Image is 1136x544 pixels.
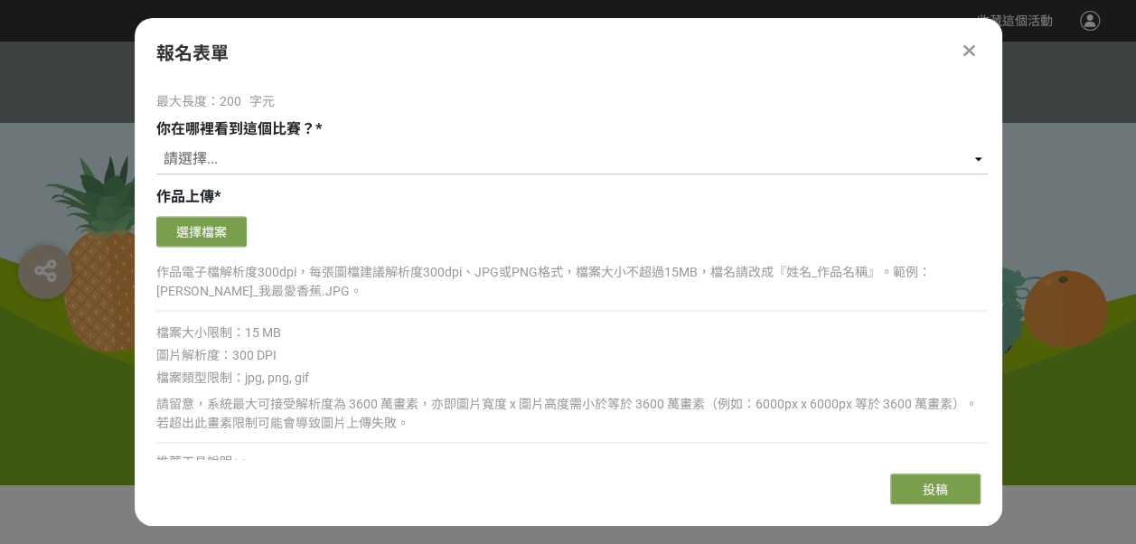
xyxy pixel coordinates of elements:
[156,120,315,137] span: 你在哪裡看到這個比賽？
[156,188,214,205] span: 作品上傳
[156,454,232,468] span: 推薦工具說明
[977,14,1053,28] span: 收藏這個活動
[156,94,275,108] span: 最大長度：200 字元
[156,42,229,64] span: 報名表單
[156,216,247,247] button: 選擇檔案
[890,474,981,504] button: 投稿
[117,485,1020,529] h1: 2025「臺灣繪果季」國產水果趣味繪畫比賽
[156,370,309,385] span: 檔案類型限制：jpg, png, gif
[923,483,948,497] span: 投稿
[156,263,988,301] p: 作品電子檔解析度300dpi，每張圖檔建議解析度300dpi、JPG或PNG格式，檔案大小不超過15MB，檔名請改成『姓名_作品名稱』。範例：[PERSON_NAME]_我最愛香蕉.JPG。
[156,395,988,433] div: 請留意，系統最大可接受解析度為 3600 萬畫素，亦即圖片寬度 x 圖片高度需小於等於 3600 萬畫素（例如：6000px x 6000px 等於 3600 萬畫素）。若超出此畫素限制可能會導...
[156,325,281,340] span: 檔案大小限制：15 MB
[156,348,277,362] span: 圖片解析度：300 DPI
